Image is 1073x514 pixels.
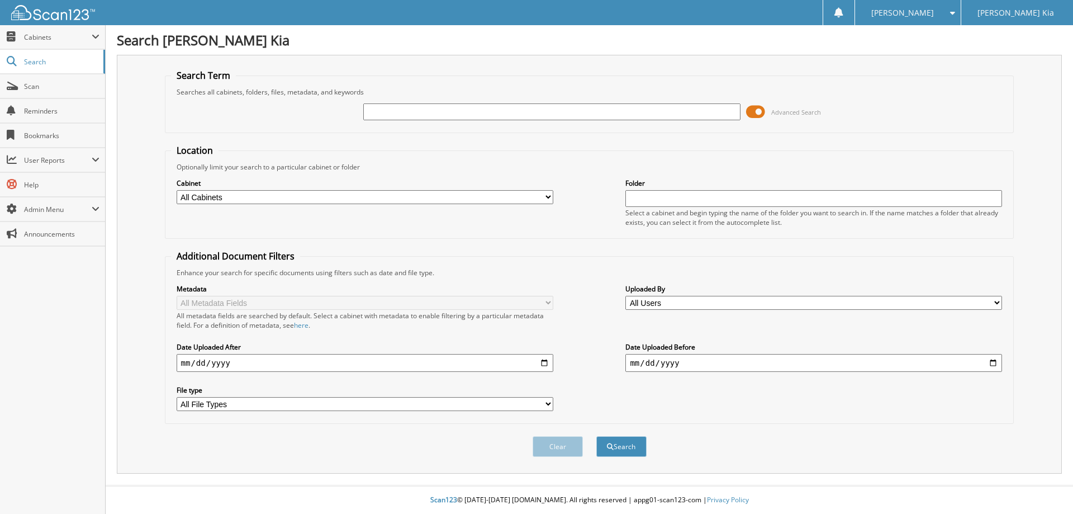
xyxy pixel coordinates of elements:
a: here [294,320,308,330]
legend: Search Term [171,69,236,82]
span: Help [24,180,99,190]
label: File type [177,385,553,395]
label: Date Uploaded Before [625,342,1002,352]
input: start [177,354,553,372]
div: Optionally limit your search to a particular cabinet or folder [171,162,1008,172]
span: [PERSON_NAME] [871,10,934,16]
button: Clear [533,436,583,457]
h1: Search [PERSON_NAME] Kia [117,31,1062,49]
legend: Additional Document Filters [171,250,300,262]
span: Scan [24,82,99,91]
span: Scan123 [430,495,457,504]
label: Cabinet [177,178,553,188]
span: Advanced Search [771,108,821,116]
span: Search [24,57,98,67]
label: Uploaded By [625,284,1002,294]
input: end [625,354,1002,372]
div: Enhance your search for specific documents using filters such as date and file type. [171,268,1008,277]
label: Date Uploaded After [177,342,553,352]
a: Privacy Policy [707,495,749,504]
span: [PERSON_NAME] Kia [977,10,1054,16]
div: © [DATE]-[DATE] [DOMAIN_NAME]. All rights reserved | appg01-scan123-com | [106,487,1073,514]
span: Reminders [24,106,99,116]
div: Select a cabinet and begin typing the name of the folder you want to search in. If the name match... [625,208,1002,227]
legend: Location [171,144,219,157]
label: Folder [625,178,1002,188]
span: Admin Menu [24,205,92,214]
span: Bookmarks [24,131,99,140]
iframe: Chat Widget [1017,460,1073,514]
label: Metadata [177,284,553,294]
span: Announcements [24,229,99,239]
img: scan123-logo-white.svg [11,5,95,20]
span: Cabinets [24,32,92,42]
span: User Reports [24,155,92,165]
div: All metadata fields are searched by default. Select a cabinet with metadata to enable filtering b... [177,311,553,330]
div: Searches all cabinets, folders, files, metadata, and keywords [171,87,1008,97]
button: Search [596,436,647,457]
